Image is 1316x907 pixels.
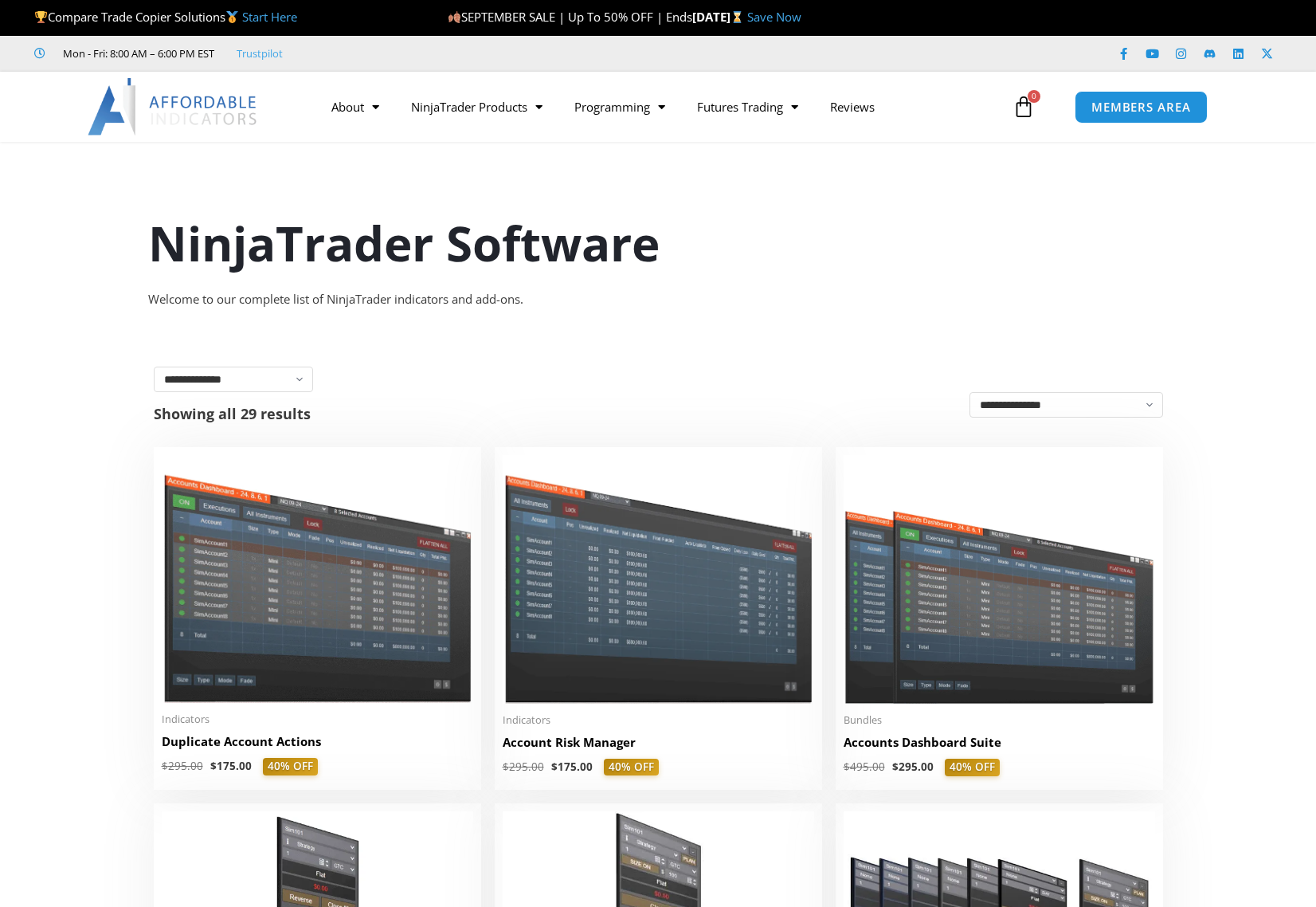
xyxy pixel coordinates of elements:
[844,455,1155,704] img: Accounts Dashboard Suite
[210,759,217,773] span: $
[681,88,814,125] a: Futures Trading
[969,392,1163,418] select: Shop order
[503,734,814,751] h2: Account Risk Manager
[162,759,168,773] span: $
[558,88,681,125] a: Programming
[551,760,558,774] span: $
[148,210,1168,277] h1: NinjaTrader Software
[503,760,544,774] bdi: 295.00
[1091,101,1191,113] span: MEMBERS AREA
[162,759,203,773] bdi: 295.00
[448,9,692,25] span: SEPTEMBER SALE | Up To 50% OFF | Ends
[692,9,747,25] strong: [DATE]
[162,733,473,750] h2: Duplicate Account Actions
[148,289,1168,311] div: Welcome to our complete list of NinjaTrader indicators and add-ons.
[59,44,214,63] span: Mon - Fri: 8:00 AM – 6:00 PM EST
[263,758,318,775] span: 40% OFF
[892,760,899,774] span: $
[503,734,814,759] a: Account Risk Manager
[844,760,850,774] span: $
[210,759,252,773] bdi: 175.00
[844,734,1155,759] a: Accounts Dashboard Suite
[162,713,473,726] span: Indicators
[88,78,259,135] img: LogoAI | Affordable Indicators – NinjaTrader
[315,88,395,125] a: About
[844,760,885,774] bdi: 495.00
[448,11,460,23] img: 🍂
[503,760,509,774] span: $
[814,88,891,125] a: Reviews
[503,713,814,727] span: Indicators
[989,84,1059,130] a: 0
[1075,91,1208,124] a: MEMBERS AREA
[844,713,1155,727] span: Bundles
[1028,90,1040,103] span: 0
[747,9,801,25] a: Save Now
[395,88,558,125] a: NinjaTrader Products
[226,11,238,23] img: 🥇
[945,759,1000,776] span: 40% OFF
[35,11,47,23] img: 🏆
[844,734,1155,751] h2: Accounts Dashboard Suite
[237,44,283,63] a: Trustpilot
[551,760,593,774] bdi: 175.00
[731,11,743,23] img: ⌛
[34,9,297,25] span: Compare Trade Copier Solutions
[162,733,473,758] a: Duplicate Account Actions
[315,88,1009,125] nav: Menu
[503,455,814,703] img: Account Risk Manager
[892,760,934,774] bdi: 295.00
[242,9,297,25] a: Start Here
[162,455,473,703] img: Duplicate Account Actions
[154,406,311,421] p: Showing all 29 results
[604,759,659,776] span: 40% OFF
